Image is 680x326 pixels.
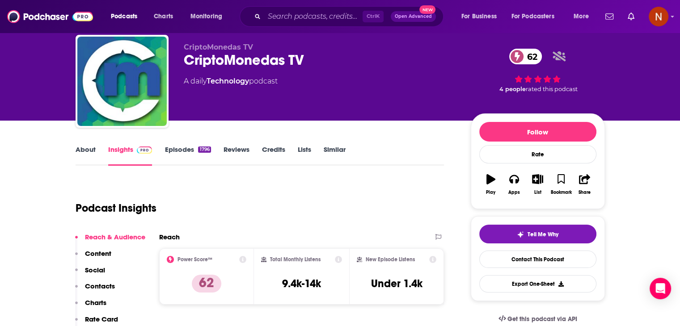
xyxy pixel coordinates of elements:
[371,277,422,290] h3: Under 1.4k
[395,14,432,19] span: Open Advanced
[148,9,178,24] a: Charts
[154,10,173,23] span: Charts
[85,298,106,307] p: Charts
[264,9,363,24] input: Search podcasts, credits, & more...
[508,190,520,195] div: Apps
[649,7,668,26] button: Show profile menu
[391,11,436,22] button: Open AdvancedNew
[159,233,180,241] h2: Reach
[574,10,589,23] span: More
[324,145,346,166] a: Similar
[190,10,222,23] span: Monitoring
[75,266,105,282] button: Social
[567,9,600,24] button: open menu
[270,256,321,263] h2: Total Monthly Listens
[517,231,524,238] img: tell me why sparkle
[649,7,668,26] img: User Profile
[108,145,152,166] a: InsightsPodchaser Pro
[76,201,156,215] h1: Podcast Insights
[75,249,111,266] button: Content
[137,146,152,154] img: Podchaser Pro
[479,145,596,163] div: Rate
[479,225,596,243] button: tell me why sparkleTell Me Why
[363,11,384,22] span: Ctrl K
[479,168,503,201] button: Play
[461,10,497,23] span: For Business
[282,277,321,290] h3: 9.4k-14k
[549,168,573,201] button: Bookmark
[528,231,558,238] span: Tell Me Why
[85,249,111,258] p: Content
[75,282,115,298] button: Contacts
[75,298,106,315] button: Charts
[507,315,577,323] span: Get this podcast via API
[479,122,596,142] button: Follow
[550,190,571,195] div: Bookmark
[526,86,578,92] span: rated this podcast
[184,43,253,51] span: CriptoMonedas TV
[649,7,668,26] span: Logged in as AdelNBM
[471,43,605,98] div: 62 4 peoplerated this podcast
[192,275,221,293] p: 62
[479,251,596,268] a: Contact This Podcast
[624,9,638,24] a: Show notifications dropdown
[7,8,93,25] img: Podchaser - Follow, Share and Rate Podcasts
[77,37,167,126] img: CriptoMonedas TV
[75,233,145,249] button: Reach & Audience
[198,146,211,153] div: 1796
[650,278,671,299] div: Open Intercom Messenger
[177,256,212,263] h2: Power Score™
[573,168,596,201] button: Share
[85,266,105,274] p: Social
[479,275,596,293] button: Export One-Sheet
[455,9,508,24] button: open menu
[76,145,96,166] a: About
[111,10,137,23] span: Podcasts
[184,76,278,87] div: A daily podcast
[486,190,495,195] div: Play
[85,282,115,290] p: Contacts
[526,168,549,201] button: List
[503,168,526,201] button: Apps
[248,6,452,27] div: Search podcasts, credits, & more...
[509,49,542,64] a: 62
[366,256,415,263] h2: New Episode Listens
[419,5,435,14] span: New
[184,9,234,24] button: open menu
[511,10,554,23] span: For Podcasters
[165,145,211,166] a: Episodes1796
[499,86,526,92] span: 4 people
[85,233,145,241] p: Reach & Audience
[534,190,541,195] div: List
[105,9,149,24] button: open menu
[262,145,285,166] a: Credits
[602,9,617,24] a: Show notifications dropdown
[579,190,591,195] div: Share
[518,49,542,64] span: 62
[298,145,311,166] a: Lists
[85,315,118,323] p: Rate Card
[207,77,249,85] a: Technology
[224,145,249,166] a: Reviews
[506,9,567,24] button: open menu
